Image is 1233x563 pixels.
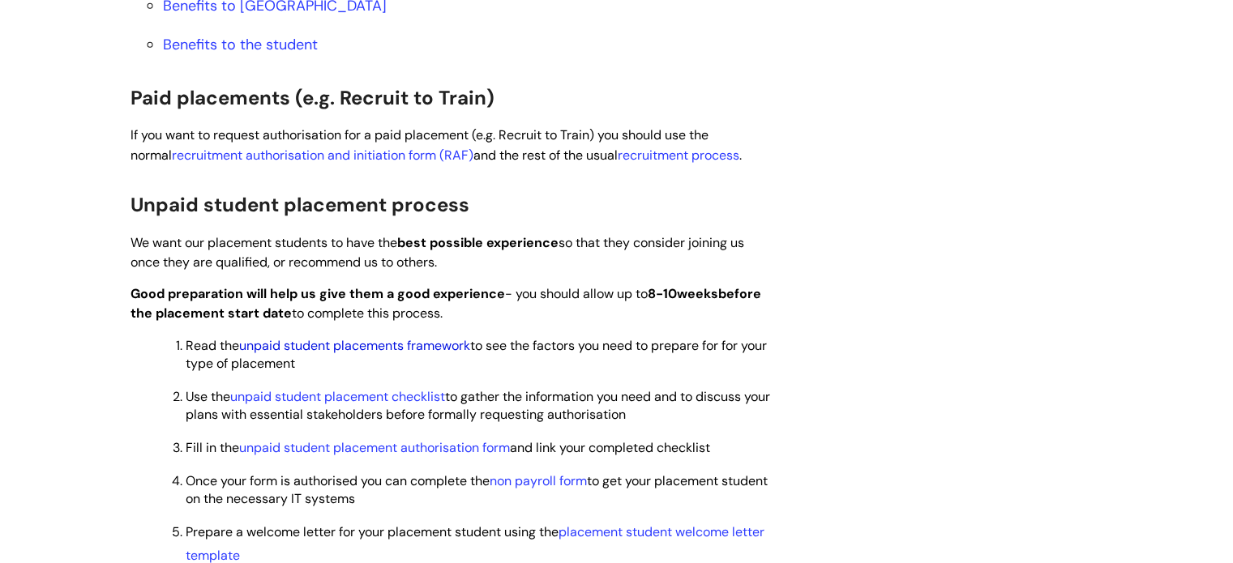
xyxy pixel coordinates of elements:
a: non payroll form [490,472,587,489]
span: - you should allow up to [131,285,677,302]
a: recruitment process [618,147,739,164]
span: Paid placements (e.g. Recruit to Train) [131,85,494,110]
span: Unpaid student placement process [131,192,469,217]
a: unpaid student placement authorisation form [239,439,510,456]
span: If you want to request authorisation for a paid placement (e.g. Recruit to Train) you should use ... [131,126,742,164]
span: Use the to gather the information you need and to discuss your plans with essential stakeholders ... [186,388,770,423]
a: Benefits to the student [163,35,318,54]
span: Read the to see the factors you need to prepare for for your type of placement [186,337,767,372]
span: and link your completed checklist [239,439,710,456]
a: unpaid student placement checklist [230,388,445,405]
span: We want our placement students to have the so that they consider joining us once they are qualifi... [131,234,744,271]
strong: Good preparation will help us give them a good experience [131,285,505,302]
strong: 8-10 [648,285,677,302]
span: Fill in the [186,439,710,456]
strong: best possible experience [397,234,559,251]
span: Once your form is authorised you can complete the to get your placement student on the necessary ... [186,472,768,507]
strong: weeks [677,285,718,302]
a: recruitment authorisation and initiation form (RAF) [172,147,473,164]
a: unpaid student placements framework [239,337,470,354]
